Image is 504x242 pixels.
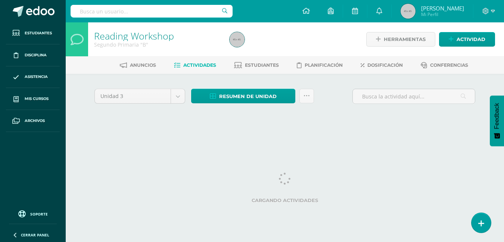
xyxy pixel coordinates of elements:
img: 45x45 [230,32,245,47]
a: Herramientas [366,32,435,47]
span: Mis cursos [25,96,49,102]
h1: Reading Workshop [94,31,221,41]
span: Dosificación [367,62,403,68]
span: Anuncios [130,62,156,68]
a: Dosificación [361,59,403,71]
span: [PERSON_NAME] [421,4,464,12]
a: Actividades [174,59,216,71]
span: Actividades [183,62,216,68]
a: Soporte [9,208,57,219]
span: Unidad 3 [100,89,165,103]
input: Busca un usuario... [71,5,233,18]
input: Busca la actividad aquí... [353,89,475,104]
span: Archivos [25,118,45,124]
a: Planificación [297,59,343,71]
a: Anuncios [120,59,156,71]
div: Segundo Primaria 'B' [94,41,221,48]
span: Disciplina [25,52,47,58]
span: Estudiantes [25,30,52,36]
a: Actividad [439,32,495,47]
span: Resumen de unidad [219,89,277,103]
a: Archivos [6,110,60,132]
img: 45x45 [401,4,416,19]
span: Estudiantes [245,62,279,68]
a: Asistencia [6,66,60,88]
a: Estudiantes [6,22,60,44]
span: Asistencia [25,74,48,80]
span: Cerrar panel [21,232,49,238]
span: Conferencias [430,62,468,68]
span: Feedback [494,103,500,129]
button: Feedback - Mostrar encuesta [490,95,504,146]
a: Disciplina [6,44,60,66]
a: Mis cursos [6,88,60,110]
a: Resumen de unidad [191,89,295,103]
a: Estudiantes [234,59,279,71]
label: Cargando actividades [94,198,475,203]
span: Soporte [30,211,48,217]
span: Mi Perfil [421,11,464,18]
span: Actividad [457,32,485,46]
a: Reading Workshop [94,29,174,42]
a: Conferencias [421,59,468,71]
a: Unidad 3 [95,89,185,103]
span: Herramientas [384,32,426,46]
span: Planificación [305,62,343,68]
